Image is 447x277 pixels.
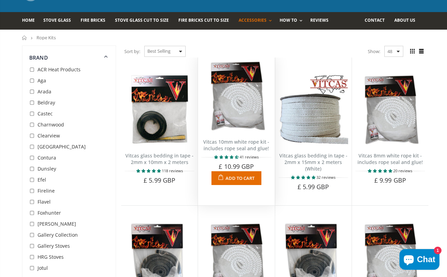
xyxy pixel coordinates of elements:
span: Flavel [38,198,51,205]
span: 4.90 stars [368,168,393,173]
span: 41 reviews [240,154,259,160]
span: Stove Glass Cut To Size [115,17,168,23]
span: Gallery Stoves [38,243,70,249]
a: Home [22,35,27,40]
span: About us [394,17,415,23]
span: 20 reviews [393,168,412,173]
a: Vitcas 10mm white rope kit - includes rope seal and glue! [203,138,269,152]
span: HRG Stoves [38,254,64,260]
span: Contact [365,17,385,23]
span: Fire Bricks Cut To Size [178,17,229,23]
a: About us [394,12,420,30]
span: Clearview [38,132,60,139]
span: £ 10.99 GBP [219,162,254,171]
span: 118 reviews [162,168,183,173]
button: Add to Cart [211,171,261,185]
span: Rope Kits [37,34,56,41]
a: Fire Bricks [81,12,111,30]
span: Stove Glass [43,17,71,23]
span: How To [280,17,297,23]
a: Accessories [239,12,275,30]
a: Vitcas 8mm white rope kit - includes rope seal and glue! [357,152,423,165]
span: Contura [38,154,56,161]
a: Vitcas glass bedding in tape - 2mm x 10mm x 2 meters [125,152,194,165]
span: Fire Bricks [81,17,105,23]
span: Fireline [38,187,55,194]
span: Dunsley [38,165,56,172]
span: Add to Cart [226,175,254,181]
span: [PERSON_NAME] [38,220,76,227]
span: Charnwood [38,121,64,128]
img: Vitcas white rope, glue and gloves kit 8mm [355,75,425,144]
span: £ 5.99 GBP [298,183,329,191]
span: Sort by: [124,45,140,58]
a: Contact [365,12,390,30]
span: Accessories [239,17,267,23]
span: Beldray [38,99,55,106]
inbox-online-store-chat: Shopify online store chat [397,249,441,271]
img: Vitcas stove glass bedding in tape [125,75,194,144]
span: Aga [38,77,46,84]
a: Stove Glass Cut To Size [115,12,174,30]
span: £ 5.99 GBP [144,176,175,184]
img: Vitcas white rope, glue and gloves kit 10mm [201,61,271,131]
span: [GEOGRAPHIC_DATA] [38,143,86,150]
a: Stove Glass [43,12,76,30]
span: Arada [38,88,51,95]
span: Brand [29,54,48,61]
span: 4.85 stars [136,168,162,173]
span: Castec [38,110,53,117]
span: Reviews [310,17,329,23]
img: Vitcas stove glass bedding in tape [279,75,348,144]
span: 4.66 stars [214,154,240,160]
span: Home [22,17,35,23]
span: Jotul [38,265,48,271]
span: Grid view [408,48,416,55]
span: £ 9.99 GBP [374,176,406,184]
span: Efel [38,176,46,183]
span: 4.88 stars [291,175,316,180]
a: Home [22,12,40,30]
a: Reviews [310,12,334,30]
span: List view [417,48,425,55]
a: Fire Bricks Cut To Size [178,12,234,30]
span: Gallery Collection [38,232,78,238]
a: How To [280,12,306,30]
span: 32 reviews [316,175,335,180]
span: Show: [368,46,380,57]
span: Foxhunter [38,209,61,216]
a: Vitcas glass bedding in tape - 2mm x 15mm x 2 meters (White) [279,152,347,172]
span: ACR Heat Products [38,66,81,73]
